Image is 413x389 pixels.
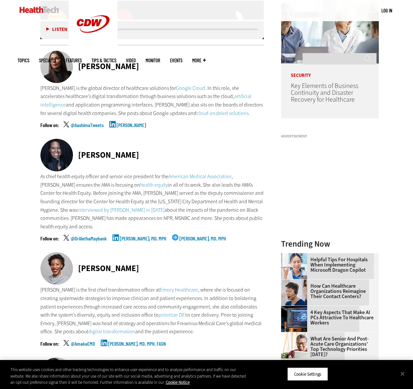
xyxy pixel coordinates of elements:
[20,7,59,13] img: Home
[66,58,82,63] a: Features
[281,135,379,138] h3: Advertisement
[40,252,73,285] img: Dr. Amaka Eneanya
[192,58,206,63] span: More
[120,236,166,252] a: [PERSON_NAME], MD, MPH
[18,58,29,63] span: Topics
[179,236,226,252] a: [PERSON_NAME], MD, MPH
[281,283,375,299] a: How Can Healthcare Organizations Reimagine Their Contact Centers?
[281,306,310,311] a: Desktop monitor with brain AI concept
[281,253,307,279] img: Doctor using phone to dictate to tablet
[78,151,139,159] div: [PERSON_NAME]
[381,7,392,13] a: Log in
[88,328,135,335] a: digital transformation
[168,173,232,180] a: American Medical Association
[291,81,358,104] a: Key Elements of Business Continuity and Disaster Recovery for Healthcare
[176,85,205,92] a: Google Cloud
[40,172,264,231] p: As chief health equity officer and senior vice president for the , [PERSON_NAME] ensures the AMA ...
[281,280,310,285] a: Healthcare contact center
[146,58,160,63] a: MonITor
[108,341,166,357] a: [PERSON_NAME], MD, MPH, FASN
[126,58,136,63] a: Video
[40,286,264,336] p: [PERSON_NAME] is the first chief transformation officer at , where she is focused on creating sys...
[381,7,392,14] div: User menu
[170,58,182,63] a: Events
[140,181,168,188] a: health equity
[71,122,104,139] a: @AashimaTweets
[71,341,95,357] a: @AmakaEMD
[39,58,56,63] span: Specialty
[77,207,164,213] a: interviewed by [PERSON_NAME] in [DATE]
[10,367,248,386] div: This website uses cookies and other tracking technologies to enhance user experience and to analy...
[287,367,328,381] button: Cookie Settings
[281,332,307,358] img: Older person using tablet
[78,264,139,272] div: [PERSON_NAME]
[160,286,198,293] a: Emory Healthcare
[40,93,251,108] a: artificial intelligence
[281,336,375,357] a: What Are Senior and Post-Acute Care Organizations’ Top Technology Priorities [DATE]?
[281,332,310,338] a: Older person using tablet
[281,257,375,273] a: Helpful Tips for Hospitals When Implementing Microsoft Dragon Copilot
[196,110,249,117] a: cloud-enabled solutions
[281,253,310,258] a: Doctor using phone to dictate to tablet
[281,310,375,325] a: 4 Key Aspects That Make AI PCs Attractive to Healthcare Workers
[40,84,264,117] p: [PERSON_NAME] is the global director of healthcare solutions for . In this role, she accelerates ...
[281,280,307,306] img: Healthcare contact center
[92,58,116,63] a: Tips & Tactics
[281,306,307,332] img: Desktop monitor with brain AI concept
[166,380,190,385] a: More information about your privacy
[281,141,379,223] iframe: advertisement
[117,122,146,139] a: [PERSON_NAME]
[71,236,107,252] a: @DrAlethaMaybank
[69,43,118,50] a: CDW
[395,367,410,381] button: Close
[281,64,379,78] p: Security
[281,240,379,248] h3: Trending Now
[159,311,186,318] a: prioritize DEI
[40,139,73,171] img: Dr. Aletha Maybank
